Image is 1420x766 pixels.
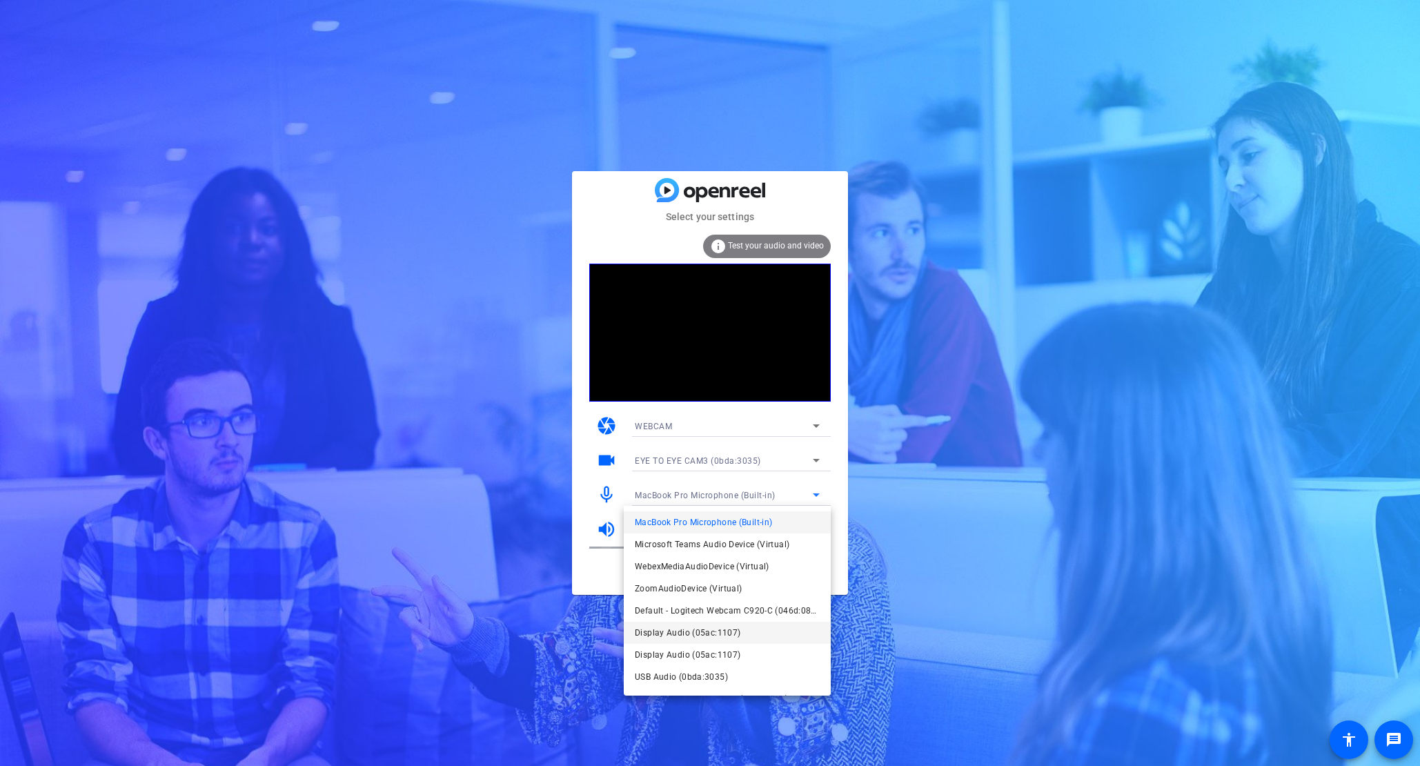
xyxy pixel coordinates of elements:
span: Microsoft Teams Audio Device (Virtual) [635,536,789,553]
span: Display Audio (05ac:1107) [635,625,740,641]
span: Logitech Webcam C920-C (046d:0841) [635,691,789,707]
span: USB Audio (0bda:3035) [635,669,728,685]
span: ZoomAudioDevice (Virtual) [635,580,742,597]
span: WebexMediaAudioDevice (Virtual) [635,558,769,575]
span: Display Audio (05ac:1107) [635,647,740,663]
span: MacBook Pro Microphone (Built-in) [635,514,772,531]
span: Default - Logitech Webcam C920-C (046d:0841) [635,602,820,619]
